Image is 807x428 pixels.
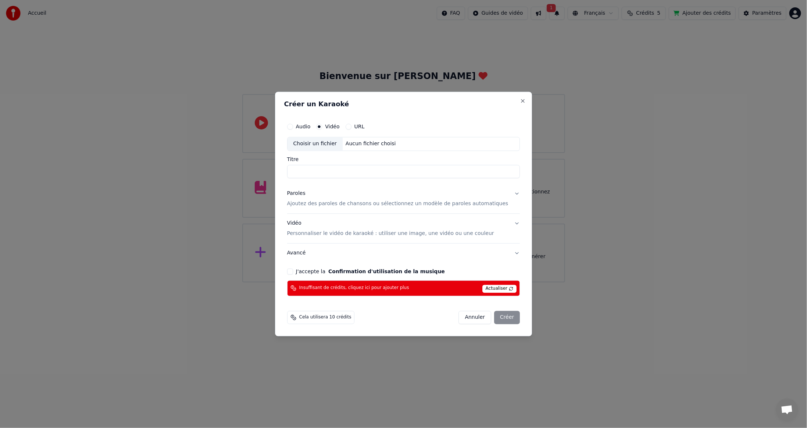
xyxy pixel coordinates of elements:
[287,214,520,243] button: VidéoPersonnaliser le vidéo de karaoké : utiliser une image, une vidéo ou une couleur
[482,285,517,293] span: Actualiser
[287,230,494,237] p: Personnaliser le vidéo de karaoké : utiliser une image, une vidéo ou une couleur
[325,124,339,129] label: Vidéo
[299,285,409,291] span: Insuffisant de crédits, cliquez ici pour ajouter plus
[287,220,494,238] div: Vidéo
[296,269,445,274] label: J'accepte la
[287,157,520,162] label: Titre
[287,200,508,208] p: Ajoutez des paroles de chansons ou sélectionnez un modèle de paroles automatiques
[287,184,520,214] button: ParolesAjoutez des paroles de chansons ou sélectionnez un modèle de paroles automatiques
[354,124,365,129] label: URL
[287,243,520,263] button: Avancé
[287,190,306,197] div: Paroles
[288,138,343,151] div: Choisir un fichier
[296,124,311,129] label: Audio
[328,269,445,274] button: J'accepte la
[343,140,399,148] div: Aucun fichier choisi
[299,314,351,320] span: Cela utilisera 10 crédits
[459,311,491,324] button: Annuler
[284,101,523,108] h2: Créer un Karaoké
